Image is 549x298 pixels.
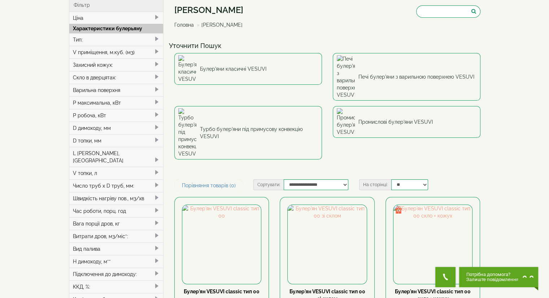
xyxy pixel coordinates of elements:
label: Сортувати: [253,179,284,190]
div: Захисний кожух: [69,58,164,71]
a: Порівняння товарів (0) [174,179,243,192]
a: Печі булер'яни з варильною поверхнею VESUVI Печі булер'яни з варильною поверхнею VESUVI [333,53,480,101]
img: Булер'ян VESUVI classic тип 00 [182,205,261,284]
div: P максимальна, кВт [69,96,164,109]
img: Печі булер'яни з варильною поверхнею VESUVI [337,55,355,98]
div: L [PERSON_NAME], [GEOGRAPHIC_DATA] [69,147,164,167]
div: Ціна [69,12,164,24]
div: D димоходу, мм [69,122,164,134]
div: Вид палива [69,242,164,255]
button: Chat button [459,267,538,287]
div: D топки, мм [69,134,164,147]
a: Промислові булер'яни VESUVI Промислові булер'яни VESUVI [333,106,480,138]
div: H димоходу, м** [69,255,164,268]
span: Потрібна допомога? [466,272,519,277]
img: Булер'ян VESUVI classic тип 00 скло + кожух [393,205,472,284]
div: Тип: [69,33,164,46]
div: Час роботи, порц. год [69,205,164,217]
h1: [PERSON_NAME] [174,5,248,15]
a: Булер'ян VESUVI classic тип 00 [184,289,260,294]
div: P робоча, кВт [69,109,164,122]
a: Булер'яни класичні VESUVI Булер'яни класичні VESUVI [174,53,322,85]
div: V топки, л [69,167,164,179]
div: Характеристики булерьяну [69,24,164,33]
div: Скло в дверцятах: [69,71,164,84]
a: Турбо булер'яни під примусову конвекцію VESUVI Турбо булер'яни під примусову конвекцію VESUVI [174,106,322,159]
img: Булер'ян VESUVI classic тип 00 зі склом [288,205,366,284]
img: Промислові булер'яни VESUVI [337,108,355,136]
span: Залиште повідомлення [466,277,519,282]
div: ККД, %: [69,280,164,293]
div: Варильна поверхня [69,84,164,96]
div: Підключення до димоходу: [69,268,164,280]
li: [PERSON_NAME] [195,21,243,29]
div: V приміщення, м.куб. (м3) [69,46,164,58]
a: Головна [174,22,194,28]
img: Турбо булер'яни під примусову конвекцію VESUVI [178,108,196,157]
div: Швидкість нагріву пов., м3/хв [69,192,164,205]
div: Вага порції дров, кг [69,217,164,230]
label: На сторінці: [359,179,391,190]
div: Витрати дров, м3/міс*: [69,230,164,242]
img: Булер'яни класичні VESUVI [178,55,196,83]
button: Get Call button [435,267,456,287]
img: gift [395,206,402,214]
h4: Уточнити Пошук [169,42,486,49]
div: Число труб x D труб, мм: [69,179,164,192]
